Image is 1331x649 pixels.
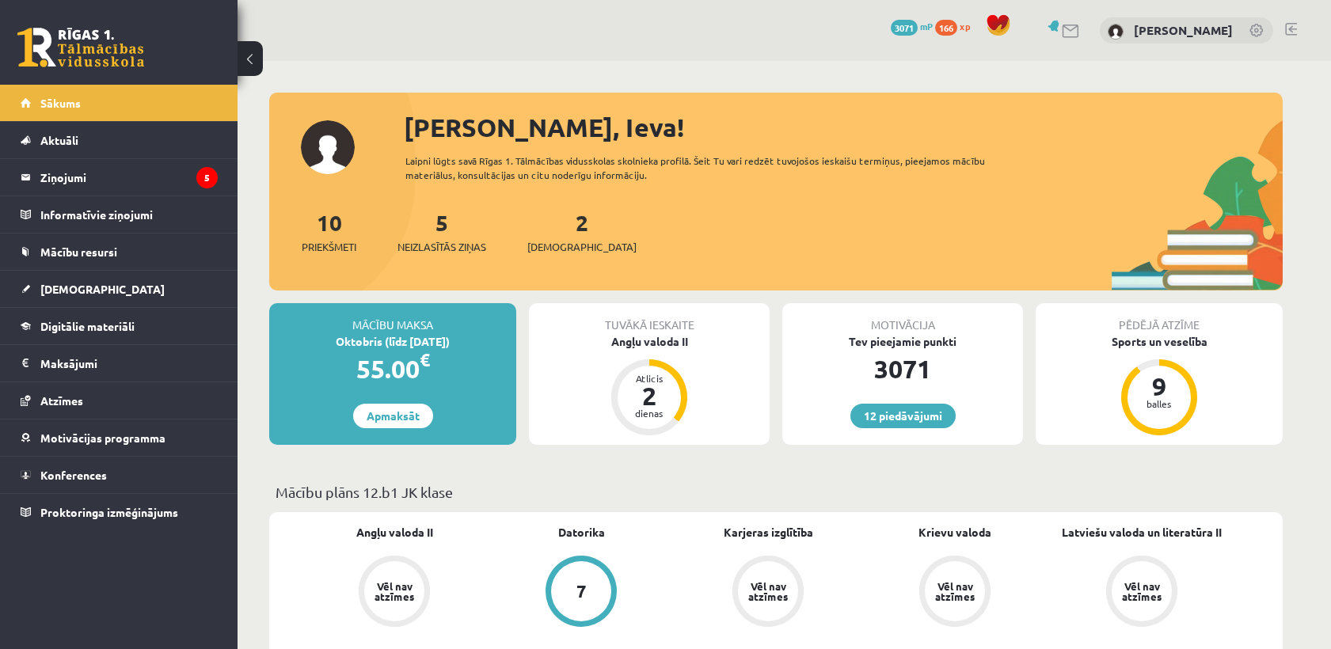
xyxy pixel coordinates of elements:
span: [DEMOGRAPHIC_DATA] [40,282,165,296]
div: 7 [576,583,587,600]
a: [DEMOGRAPHIC_DATA] [21,271,218,307]
div: 3071 [782,350,1023,388]
a: 3071 mP [891,20,933,32]
a: Datorika [558,524,605,541]
span: [DEMOGRAPHIC_DATA] [527,239,637,255]
a: Mācību resursi [21,233,218,270]
a: 166 xp [935,20,978,32]
div: Motivācija [782,303,1023,333]
span: € [420,348,430,371]
a: Vēl nav atzīmes [301,556,488,630]
a: Vēl nav atzīmes [1048,556,1235,630]
a: Karjeras izglītība [724,524,813,541]
a: Proktoringa izmēģinājums [21,494,218,530]
a: Ziņojumi5 [21,159,218,195]
div: Tuvākā ieskaite [529,303,770,333]
div: Atlicis [626,374,673,383]
a: Angļu valoda II [356,524,433,541]
div: 55.00 [269,350,516,388]
div: Vēl nav atzīmes [746,581,790,602]
span: Priekšmeti [302,239,356,255]
img: Ieva Bringina [1108,24,1124,40]
span: Atzīmes [40,393,83,408]
div: Oktobris (līdz [DATE]) [269,333,516,350]
span: 166 [935,20,957,36]
a: Angļu valoda II Atlicis 2 dienas [529,333,770,438]
a: Motivācijas programma [21,419,218,456]
a: Krievu valoda [918,524,991,541]
a: 7 [488,556,675,630]
span: Digitālie materiāli [40,319,135,333]
a: Digitālie materiāli [21,308,218,344]
div: Vēl nav atzīmes [372,581,416,602]
div: Mācību maksa [269,303,516,333]
span: Neizlasītās ziņas [397,239,486,255]
span: Konferences [40,468,107,482]
div: 9 [1135,374,1183,399]
span: mP [920,20,933,32]
div: balles [1135,399,1183,408]
div: Vēl nav atzīmes [933,581,977,602]
a: 5Neizlasītās ziņas [397,208,486,255]
div: [PERSON_NAME], Ieva! [404,108,1283,146]
span: 3071 [891,20,918,36]
span: Proktoringa izmēģinājums [40,505,178,519]
a: Sports un veselība 9 balles [1036,333,1283,438]
a: Aktuāli [21,122,218,158]
a: Vēl nav atzīmes [675,556,861,630]
div: Laipni lūgts savā Rīgas 1. Tālmācības vidusskolas skolnieka profilā. Šeit Tu vari redzēt tuvojošo... [405,154,1013,182]
i: 5 [196,167,218,188]
span: Mācību resursi [40,245,117,259]
a: Latviešu valoda un literatūra II [1062,524,1222,541]
div: Tev pieejamie punkti [782,333,1023,350]
span: Aktuāli [40,133,78,147]
div: Sports un veselība [1036,333,1283,350]
legend: Maksājumi [40,345,218,381]
a: Apmaksāt [353,404,433,428]
a: Konferences [21,457,218,493]
div: Vēl nav atzīmes [1120,581,1164,602]
legend: Ziņojumi [40,159,218,195]
div: dienas [626,408,673,418]
div: Angļu valoda II [529,333,770,350]
span: Motivācijas programma [40,431,165,445]
a: Sākums [21,85,218,121]
a: Vēl nav atzīmes [861,556,1048,630]
a: Atzīmes [21,382,218,419]
p: Mācību plāns 12.b1 JK klase [276,481,1276,503]
span: Sākums [40,96,81,110]
span: xp [960,20,970,32]
a: 2[DEMOGRAPHIC_DATA] [527,208,637,255]
div: Pēdējā atzīme [1036,303,1283,333]
div: 2 [626,383,673,408]
a: 12 piedāvājumi [850,404,956,428]
a: Maksājumi [21,345,218,381]
a: 10Priekšmeti [302,208,356,255]
legend: Informatīvie ziņojumi [40,196,218,233]
a: [PERSON_NAME] [1134,22,1233,38]
a: Rīgas 1. Tālmācības vidusskola [17,28,144,67]
a: Informatīvie ziņojumi [21,196,218,233]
